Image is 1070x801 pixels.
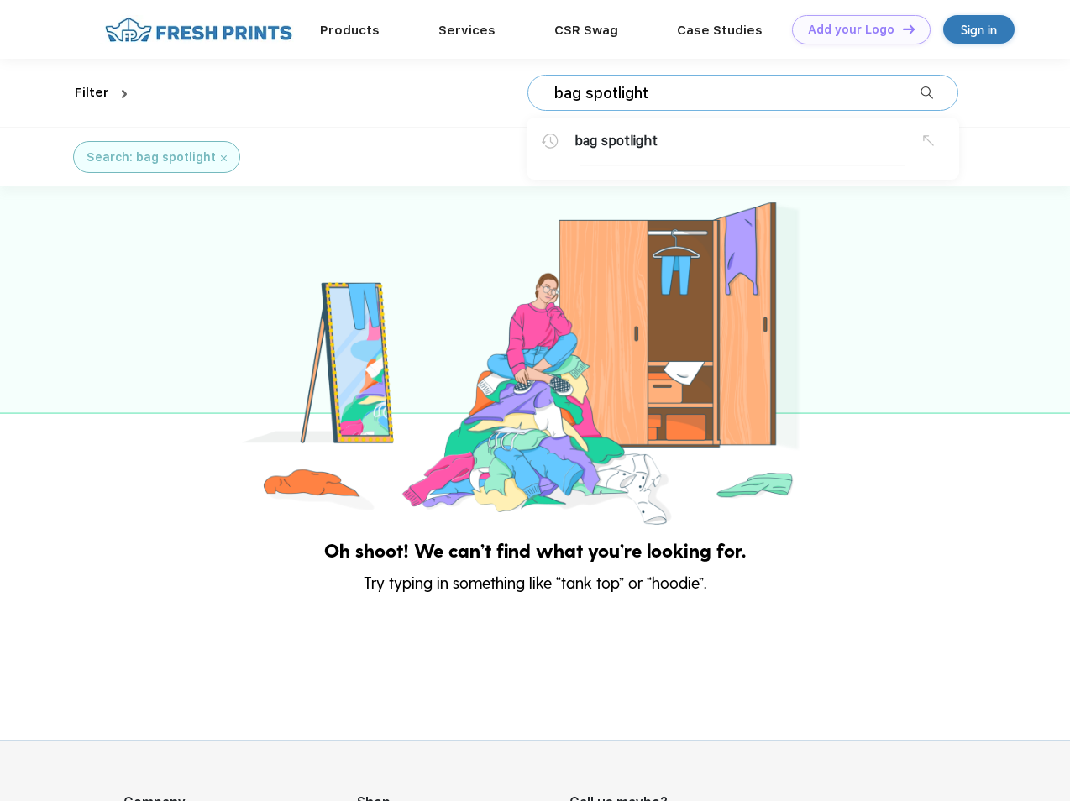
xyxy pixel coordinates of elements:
img: DT [903,24,915,34]
div: Sign in [961,20,997,39]
a: Sign in [943,15,1015,44]
img: dropdown.png [122,90,127,98]
div: Add your Logo [808,23,894,37]
img: desktop_search_2.svg [921,86,933,99]
div: Search: bag spotlight [87,149,216,166]
img: search_history.svg [542,133,559,149]
img: filter_cancel.svg [221,155,227,161]
img: copy_suggestion.svg [923,135,934,146]
div: Filter [75,83,109,102]
span: spotlight [601,133,658,149]
input: Search products for brands, styles, seasons etc... [553,84,921,102]
a: Products [320,23,380,38]
span: bag [574,133,597,149]
img: fo%20logo%202.webp [100,15,297,44]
